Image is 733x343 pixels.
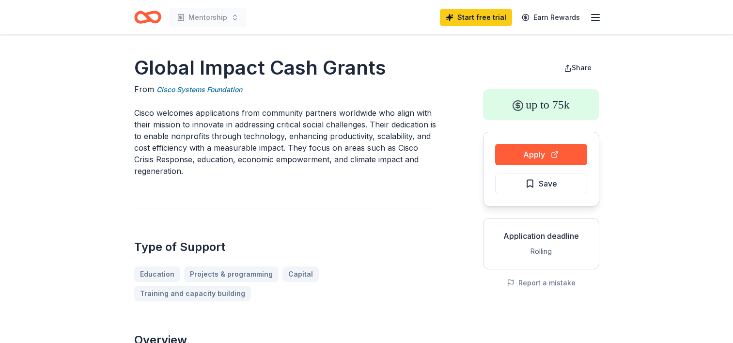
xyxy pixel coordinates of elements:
button: Save [495,173,587,194]
a: Education [134,266,180,282]
a: Projects & programming [184,266,279,282]
a: Cisco Systems Foundation [156,84,242,95]
a: Home [134,6,161,29]
a: Start free trial [440,9,512,26]
h2: Type of Support [134,239,437,255]
a: Training and capacity building [134,286,251,301]
span: Share [572,63,592,72]
span: Save [539,177,557,190]
button: Apply [495,144,587,165]
button: Share [556,58,599,78]
span: Mentorship [188,12,227,23]
button: Mentorship [169,8,247,27]
button: Report a mistake [507,277,576,289]
div: From [134,83,437,95]
a: Earn Rewards [516,9,586,26]
p: Cisco welcomes applications from community partners worldwide who align with their mission to inn... [134,107,437,177]
div: Rolling [491,246,591,257]
div: Application deadline [491,230,591,242]
div: up to 75k [483,89,599,120]
h1: Global Impact Cash Grants [134,54,437,81]
a: Capital [282,266,319,282]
